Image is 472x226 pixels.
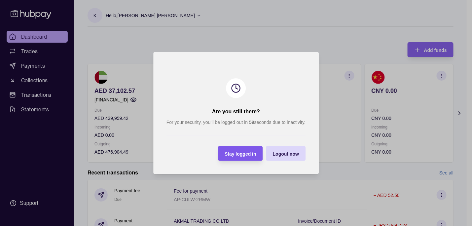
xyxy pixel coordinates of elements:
span: Logout now [273,151,299,157]
p: For your security, you’ll be logged out in seconds due to inactivity. [166,119,306,126]
h2: Are you still there? [212,108,260,115]
button: Logout now [266,146,306,161]
strong: 59 [249,120,254,125]
button: Stay logged in [218,146,263,161]
span: Stay logged in [225,151,256,157]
